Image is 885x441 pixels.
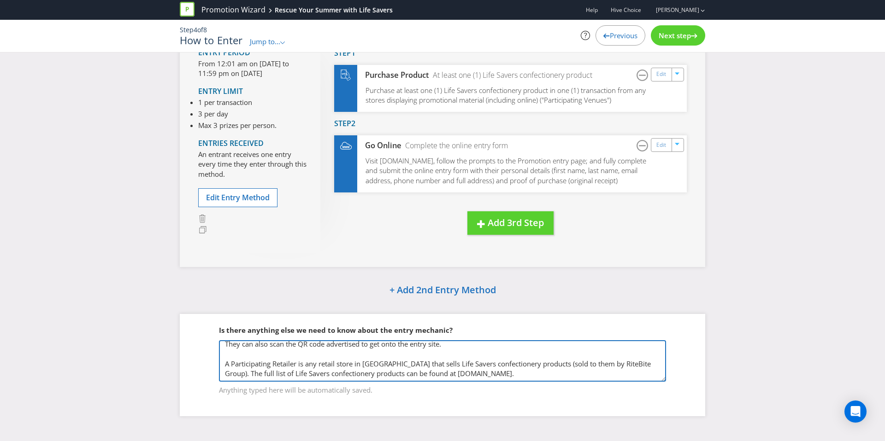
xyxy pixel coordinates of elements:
span: Next step [659,31,691,40]
span: 4 [194,25,197,34]
div: Purchase Product [357,70,429,81]
a: Promotion Wizard [201,5,265,15]
span: Previous [610,31,637,40]
textarea: They can also scan the QR code advertised to get onto the entry site. A Participating Retailer is... [219,340,666,382]
span: Entry Limit [198,86,243,96]
span: Step [180,25,194,34]
div: Complete the online entry form [401,140,508,151]
div: Rescue Your Summer with Life Savers [275,6,393,15]
div: At least one (1) Life Savers confectionery product [429,70,592,81]
button: Edit Entry Method [198,188,277,207]
span: Hive Choice [611,6,641,14]
li: Max 3 prizes per person. [198,121,277,130]
span: Purchase at least one (1) Life Savers confectionery product in one (1) transaction from any store... [366,86,646,104]
a: Help [586,6,598,14]
span: 2 [351,118,355,128]
h1: How to Enter [180,35,243,46]
a: Edit [656,69,666,80]
span: Anything typed here will be automatically saved. [219,382,666,395]
span: + Add 2nd Entry Method [389,284,496,296]
h4: Entries Received [198,139,307,148]
li: 3 per day [198,109,277,119]
button: Add 3rd Step [467,211,554,235]
p: From 12:01 am on [DATE] to 11:59 pm on [DATE] [198,59,307,79]
span: Edit Entry Method [206,192,270,203]
div: Open Intercom Messenger [844,400,867,423]
p: An entrant receives one entry every time they enter through this method. [198,150,307,179]
a: Edit [656,140,666,151]
button: + Add 2nd Entry Method [366,281,519,301]
span: Jump to... [250,37,280,46]
a: [PERSON_NAME] [647,6,699,14]
span: Visit [DOMAIN_NAME], follow the prompts to the Promotion entry page; and fully complete and submi... [366,156,646,185]
span: Step [334,118,351,128]
span: Is there anything else we need to know about the entry mechanic? [219,325,453,335]
li: 1 per transaction [198,98,277,107]
div: Go Online [357,140,401,151]
span: 8 [203,25,207,34]
span: of [197,25,203,34]
span: Add 3rd Step [488,216,544,229]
